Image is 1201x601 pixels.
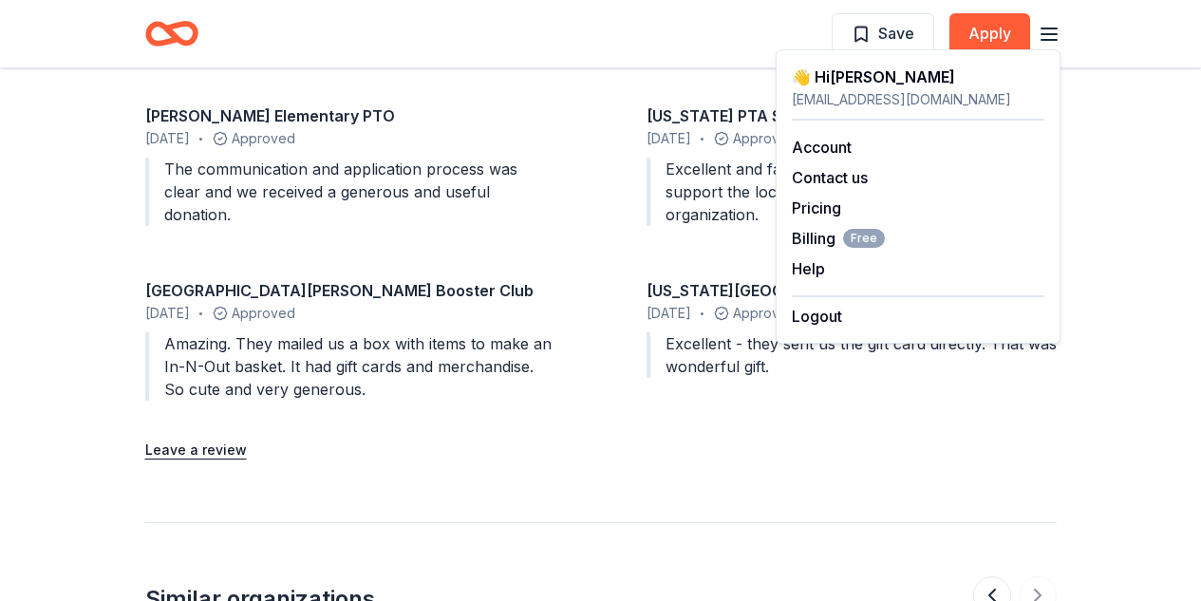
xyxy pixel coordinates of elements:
a: Account [792,138,852,157]
div: Excellent and fabulous, I really like the fact the support the local non-profit instead of big no... [647,158,1057,226]
div: Approved [647,127,1057,150]
span: Save [878,21,914,46]
span: • [700,131,704,146]
div: Approved [145,302,555,325]
div: [PERSON_NAME] Elementary PTO [145,104,555,127]
a: Pricing [792,198,841,217]
a: Home [145,11,198,56]
button: Logout [792,305,842,328]
div: The communication and application process was clear and we received a generous and useful donation. [145,158,555,226]
span: [DATE] [145,302,190,325]
button: Leave a review [145,439,247,461]
span: • [700,306,704,321]
span: Free [843,229,885,248]
div: [EMAIL_ADDRESS][DOMAIN_NAME] [792,88,1044,111]
button: Help [792,257,825,280]
div: 👋 Hi [PERSON_NAME] [792,66,1044,88]
span: [DATE] [145,127,190,150]
div: [US_STATE][GEOGRAPHIC_DATA] PTA [GEOGRAPHIC_DATA][PERSON_NAME] [647,279,1057,302]
div: Excellent - they sent us the gift card directly. That was wonderful gift. [647,332,1057,378]
span: • [198,306,203,321]
span: [DATE] [647,127,691,150]
button: BillingFree [792,227,885,250]
button: Save [832,13,934,55]
div: Amazing. They mailed us a box with items to make an In-N-Out basket. It had gift cards and mercha... [145,332,555,401]
div: Approved [145,127,555,150]
span: Billing [792,227,885,250]
button: Contact us [792,166,868,189]
button: Apply [949,13,1030,55]
span: [DATE] [647,302,691,325]
div: Approved [647,302,1057,325]
span: • [198,131,203,146]
div: [GEOGRAPHIC_DATA][PERSON_NAME] Booster Club [145,279,555,302]
div: [US_STATE] PTA San [PERSON_NAME] [647,104,1057,127]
